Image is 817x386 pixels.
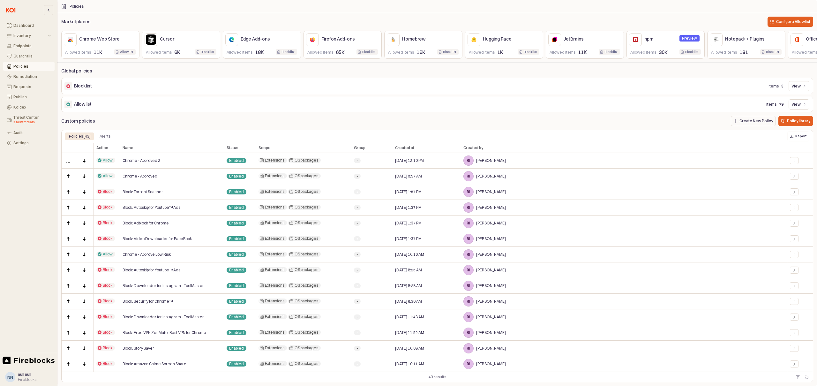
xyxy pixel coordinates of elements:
[265,158,284,163] span: Extensions
[7,374,13,380] div: nn
[731,116,776,126] button: Create New Policy
[791,102,801,107] p: View
[464,234,473,244] span: RI
[464,250,473,259] span: RI
[123,174,157,179] span: Chrome - Approved
[259,145,271,150] span: Scope
[18,377,36,382] div: Fireblocks
[464,156,473,165] span: RI
[395,174,422,179] span: [DATE] 9:57 AM
[198,49,214,55] button: Blocklist
[356,174,358,179] span: -
[69,132,91,140] div: Policies [43]
[13,64,51,69] div: Policies
[174,48,192,56] p: 6K
[255,48,273,56] p: 18K
[711,49,737,55] p: Allowed Items
[229,299,244,304] span: Enabled
[94,48,112,56] p: 11K
[464,328,473,337] span: RI
[464,171,473,181] span: RI
[395,330,424,335] span: [DATE] 11:52 AM
[61,19,142,25] p: Marketplaces
[395,346,424,351] span: [DATE] 10:08 AM
[100,132,110,140] div: Alerts
[123,145,133,150] span: Name
[146,49,172,55] p: Allowed Items
[61,68,817,74] p: Global policies
[295,158,318,163] span: OS packages
[265,173,284,178] span: Extensions
[388,49,414,55] p: Allowed Items
[227,145,238,150] span: Status
[96,132,114,140] div: Alerts
[356,283,358,288] span: -
[644,36,669,42] p: npm
[229,268,244,273] span: Enabled
[13,131,51,135] div: Audit
[476,346,506,351] span: [PERSON_NAME]
[13,105,51,110] div: Koidex
[464,344,473,353] span: RI
[464,203,473,212] span: RI
[103,236,112,241] span: Block
[429,374,446,380] div: 43 results
[776,19,810,24] p: Configure Allowlist
[295,330,318,335] span: OS packages
[265,220,284,225] span: Extensions
[13,95,51,99] div: Publish
[497,48,515,56] p: 1K
[265,252,284,257] span: Extensions
[3,82,55,91] button: Requests
[356,299,358,304] span: -
[13,23,51,28] div: Dashboard
[123,221,169,226] span: Block: Adblock for Chrome
[103,189,112,194] span: Block
[295,361,318,366] span: OS packages
[321,36,366,42] p: Firefox Add-ons
[524,49,537,55] div: Blocklist
[3,103,55,112] button: Koidex
[766,102,776,107] p: Items
[630,49,656,55] p: Allowed Items
[3,52,55,61] button: Guardrails
[521,49,537,55] button: Blocklist
[295,189,318,194] span: OS packages
[74,83,92,89] p: Blocklist
[13,74,51,79] div: Remediation
[395,221,422,226] span: [DATE] 1:37 PM
[103,252,113,257] span: Allow
[265,345,284,351] span: Extensions
[564,36,609,42] p: JetBrains
[395,283,422,288] span: [DATE] 8:28 AM
[295,173,318,178] span: OS packages
[13,54,51,58] div: Guardrails
[476,158,506,163] span: [PERSON_NAME]
[476,361,506,367] span: [PERSON_NAME]
[18,372,31,377] span: null null
[3,93,55,102] button: Publish
[160,36,205,42] p: Cursor
[123,314,204,320] span: Block: Downloader for Instagram - ToolMaster
[476,252,506,257] span: [PERSON_NAME]
[604,49,618,55] div: Blocklist
[803,373,811,381] button: Refresh
[3,113,55,127] button: Threat Center
[123,205,180,210] span: Block: Autoskip for Youtube™ Ads
[295,252,318,257] span: OS packages
[787,118,810,124] p: Policy library
[336,48,354,56] p: 65K
[123,283,204,288] span: Block: Downloader for Instagram - ToolMaster
[295,236,318,241] span: OS packages
[395,299,422,304] span: [DATE] 8:30 AM
[476,221,506,226] span: [PERSON_NAME]
[117,49,133,55] button: Allowlist
[359,49,375,55] button: Blocklist
[787,131,809,141] button: Report
[3,128,55,137] button: Audit
[791,84,801,89] p: View
[443,49,456,55] div: Blocklist
[789,99,809,110] button: View
[469,49,495,55] p: Allowed Items
[265,236,284,241] span: Extensions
